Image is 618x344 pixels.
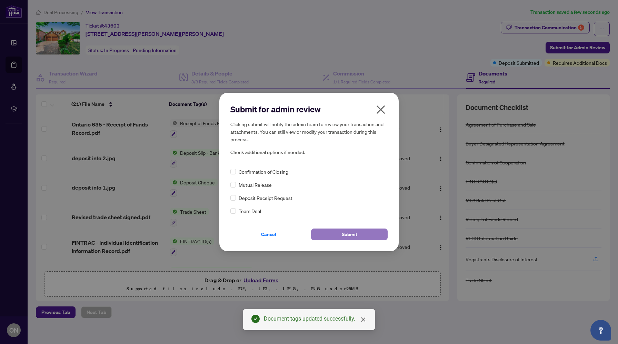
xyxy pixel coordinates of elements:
span: Submit [342,229,357,240]
button: Submit [311,229,388,240]
a: Close [359,316,367,323]
span: Mutual Release [239,181,272,189]
button: Cancel [230,229,307,240]
span: check-circle [251,315,260,323]
span: Check additional options if needed: [230,149,388,156]
span: close [375,104,386,115]
h2: Submit for admin review [230,104,388,115]
span: Cancel [261,229,276,240]
div: Document tags updated successfully. [264,315,367,323]
span: Deposit Receipt Request [239,194,292,202]
button: Open asap [590,320,611,341]
h5: Clicking submit will notify the admin team to review your transaction and attachments. You can st... [230,120,388,143]
span: Confirmation of Closing [239,168,288,175]
span: Team Deal [239,207,261,215]
span: close [360,317,366,322]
